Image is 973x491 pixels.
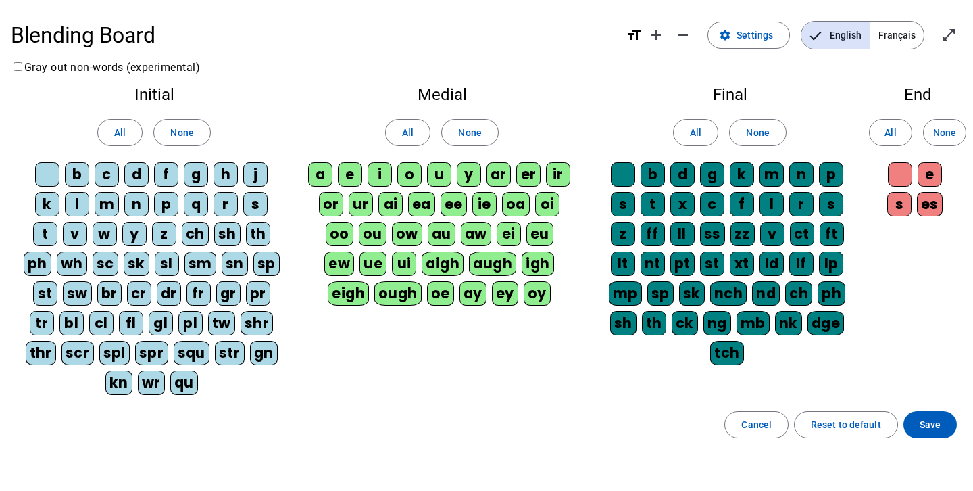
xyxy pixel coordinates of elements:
[30,311,54,335] div: tr
[746,124,769,141] span: None
[170,124,193,141] span: None
[670,252,695,276] div: pt
[174,341,210,365] div: squ
[789,162,814,187] div: n
[441,192,467,216] div: ee
[428,222,455,246] div: au
[24,252,51,276] div: ph
[785,281,812,306] div: ch
[811,417,881,433] span: Reset to default
[710,281,747,306] div: nch
[923,119,966,146] button: None
[611,222,635,246] div: z
[935,22,962,49] button: Enter full screen
[887,192,912,216] div: s
[724,411,789,438] button: Cancel
[730,162,754,187] div: k
[458,124,481,141] span: None
[153,119,210,146] button: None
[807,311,845,335] div: dge
[869,119,912,146] button: All
[368,162,392,187] div: i
[149,311,173,335] div: gl
[124,162,149,187] div: d
[641,162,665,187] div: b
[870,22,924,49] span: Français
[243,162,268,187] div: j
[673,119,718,146] button: All
[707,22,790,49] button: Settings
[392,222,422,246] div: ow
[33,222,57,246] div: t
[65,192,89,216] div: l
[61,341,94,365] div: scr
[819,162,843,187] div: p
[57,252,87,276] div: wh
[670,222,695,246] div: ll
[157,281,181,306] div: dr
[63,222,87,246] div: v
[794,411,898,438] button: Reset to default
[884,124,896,141] span: All
[760,222,784,246] div: v
[184,192,208,216] div: q
[670,192,695,216] div: x
[99,341,130,365] div: spl
[546,162,570,187] div: ir
[214,192,238,216] div: r
[324,252,354,276] div: ew
[328,281,369,306] div: eigh
[487,162,511,187] div: ar
[933,124,956,141] span: None
[641,222,665,246] div: ff
[359,222,386,246] div: ou
[690,124,701,141] span: All
[122,222,147,246] div: y
[597,87,862,103] h2: Final
[319,192,343,216] div: or
[243,192,268,216] div: s
[516,162,541,187] div: er
[459,281,487,306] div: ay
[502,192,530,216] div: oa
[703,311,731,335] div: ng
[253,252,280,276] div: sp
[338,162,362,187] div: e
[647,281,674,306] div: sp
[700,252,724,276] div: st
[246,222,270,246] div: th
[89,311,114,335] div: cl
[124,192,149,216] div: n
[215,341,245,365] div: str
[114,124,126,141] span: All
[759,192,784,216] div: l
[250,341,278,365] div: gn
[670,22,697,49] button: Decrease font size
[737,311,770,335] div: mb
[63,281,92,306] div: sw
[154,192,178,216] div: p
[214,222,241,246] div: sh
[241,311,274,335] div: shr
[427,281,454,306] div: oe
[222,252,248,276] div: sn
[326,222,353,246] div: oo
[182,222,209,246] div: ch
[402,124,414,141] span: All
[152,222,176,246] div: z
[214,162,238,187] div: h
[700,192,724,216] div: c
[154,162,178,187] div: f
[95,162,119,187] div: c
[719,29,731,41] mat-icon: settings
[820,222,844,246] div: ft
[729,119,786,146] button: None
[918,162,942,187] div: e
[184,162,208,187] div: g
[124,252,149,276] div: sk
[775,311,802,335] div: nk
[97,119,143,146] button: All
[170,371,198,395] div: qu
[819,192,843,216] div: s
[818,281,845,306] div: ph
